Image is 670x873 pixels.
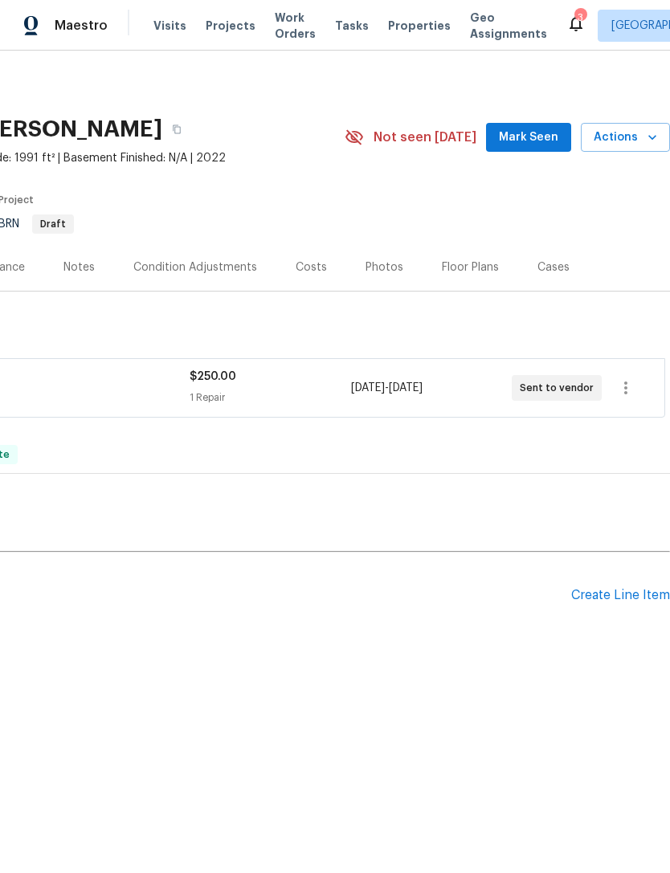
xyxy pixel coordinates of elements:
[366,259,403,275] div: Photos
[571,588,670,603] div: Create Line Item
[594,128,657,148] span: Actions
[34,219,72,229] span: Draft
[55,18,108,34] span: Maestro
[520,380,600,396] span: Sent to vendor
[388,18,451,34] span: Properties
[190,390,350,406] div: 1 Repair
[442,259,499,275] div: Floor Plans
[351,382,385,394] span: [DATE]
[296,259,327,275] div: Costs
[499,128,558,148] span: Mark Seen
[537,259,570,275] div: Cases
[351,380,423,396] span: -
[574,10,586,26] div: 3
[190,371,236,382] span: $250.00
[389,382,423,394] span: [DATE]
[275,10,316,42] span: Work Orders
[206,18,255,34] span: Projects
[335,20,369,31] span: Tasks
[133,259,257,275] div: Condition Adjustments
[153,18,186,34] span: Visits
[374,129,476,145] span: Not seen [DATE]
[581,123,670,153] button: Actions
[63,259,95,275] div: Notes
[162,115,191,144] button: Copy Address
[486,123,571,153] button: Mark Seen
[470,10,547,42] span: Geo Assignments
